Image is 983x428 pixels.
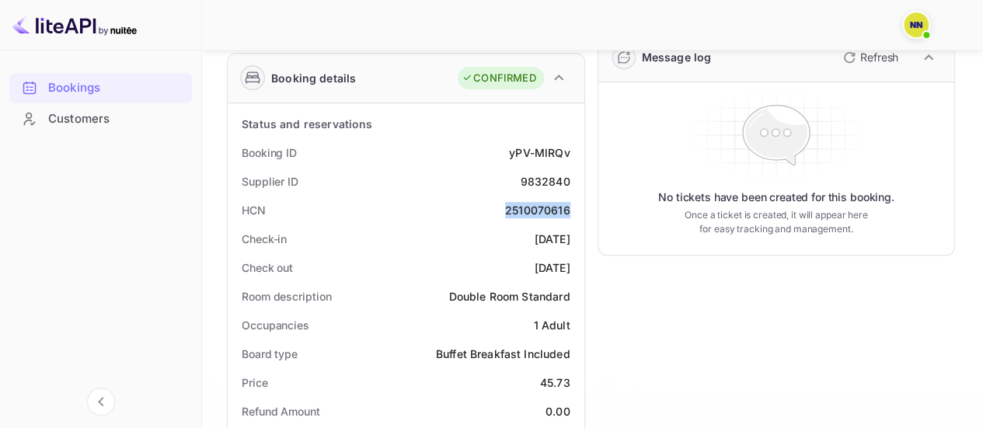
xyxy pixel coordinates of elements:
div: 2510070616 [505,202,570,218]
div: Room description [242,288,331,304]
div: Bookings [48,79,184,97]
div: 0.00 [546,403,570,419]
div: Board type [242,346,298,362]
div: [DATE] [535,259,570,276]
div: Booking ID [242,144,297,161]
div: [DATE] [535,231,570,247]
div: Occupancies [242,317,309,333]
button: Refresh [834,45,905,70]
img: LiteAPI logo [12,12,137,37]
div: Customers [9,104,192,134]
div: HCN [242,202,266,218]
div: Check out [242,259,293,276]
div: Booking details [271,70,356,86]
div: Refund Amount [242,403,320,419]
div: Buffet Breakfast Included [436,346,570,362]
div: Bookings [9,73,192,103]
img: N/A N/A [904,12,929,37]
div: 1 Adult [533,317,570,333]
div: Supplier ID [242,173,298,190]
a: Customers [9,104,192,133]
div: 9832840 [520,173,570,190]
div: Double Room Standard [449,288,570,304]
div: 45.73 [540,374,570,391]
div: CONFIRMED [462,71,535,86]
p: Refresh [860,49,898,65]
div: Check-in [242,231,287,247]
div: Message log [642,49,712,65]
div: Price [242,374,268,391]
div: yPV-MlRQv [509,144,570,161]
p: No tickets have been created for this booking. [658,190,894,205]
button: Collapse navigation [87,388,115,416]
p: Once a ticket is created, it will appear here for easy tracking and management. [681,208,870,236]
a: Bookings [9,73,192,102]
div: Status and reservations [242,116,372,132]
div: Customers [48,110,184,128]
